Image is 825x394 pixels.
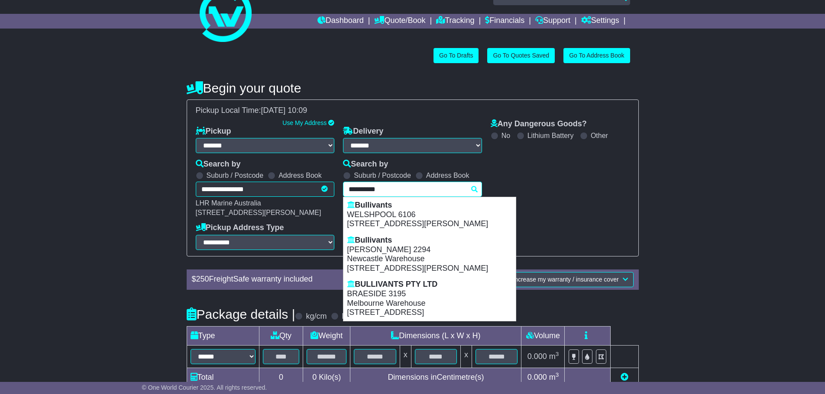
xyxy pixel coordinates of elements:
[556,372,559,378] sup: 3
[347,264,512,273] p: [STREET_ADDRESS][PERSON_NAME]
[563,48,630,63] a: Go To Address Book
[347,245,512,255] p: [PERSON_NAME] 2294
[347,236,512,245] p: Bullivants
[347,289,512,299] p: BRAESIDE 3195
[485,14,524,29] a: Financials
[342,312,356,321] label: lb/in
[196,127,231,136] label: Pickup
[436,14,474,29] a: Tracking
[347,201,512,210] p: Bullivants
[350,368,521,387] td: Dimensions in Centimetre(s)
[196,275,209,283] span: 250
[343,160,388,169] label: Search by
[187,368,259,387] td: Total
[196,209,321,216] span: [STREET_ADDRESS][PERSON_NAME]
[312,373,317,381] span: 0
[196,199,261,207] span: LHR Marine Australia
[621,373,628,381] a: Add new item
[347,210,512,220] p: WELSHPOOL 6106
[434,48,479,63] a: Go To Drafts
[142,384,267,391] span: © One World Courier 2025. All rights reserved.
[187,326,259,345] td: Type
[491,119,587,129] label: Any Dangerous Goods?
[259,368,303,387] td: 0
[196,223,284,233] label: Pickup Address Type
[306,312,327,321] label: kg/cm
[303,368,350,387] td: Kilo(s)
[347,280,512,289] p: BULLIVANTS PTY LTD
[527,373,547,381] span: 0.000
[278,171,322,179] label: Address Book
[535,14,570,29] a: Support
[513,276,618,283] span: Increase my warranty / insurance cover
[461,345,472,368] td: x
[187,81,639,95] h4: Begin your quote
[591,131,608,140] label: Other
[501,131,510,140] label: No
[549,352,559,361] span: m
[303,326,350,345] td: Weight
[521,326,565,345] td: Volume
[188,275,437,284] div: $ FreightSafe warranty included
[347,254,512,264] p: Newcastle Warehouse
[347,308,512,317] p: [STREET_ADDRESS]
[347,299,512,308] p: Melbourne Warehouse
[350,326,521,345] td: Dimensions (L x W x H)
[187,307,295,321] h4: Package details |
[343,127,383,136] label: Delivery
[261,106,307,115] span: [DATE] 10:09
[527,131,574,140] label: Lithium Battery
[581,14,619,29] a: Settings
[347,219,512,229] p: [STREET_ADDRESS][PERSON_NAME]
[191,106,634,115] div: Pickup Local Time:
[487,48,555,63] a: Go To Quotes Saved
[317,14,364,29] a: Dashboard
[207,171,264,179] label: Suburb / Postcode
[400,345,411,368] td: x
[507,272,633,287] button: Increase my warranty / insurance cover
[556,351,559,357] sup: 3
[259,326,303,345] td: Qty
[527,352,547,361] span: 0.000
[426,171,469,179] label: Address Book
[549,373,559,381] span: m
[374,14,425,29] a: Quote/Book
[196,160,241,169] label: Search by
[354,171,411,179] label: Suburb / Postcode
[282,119,327,126] a: Use My Address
